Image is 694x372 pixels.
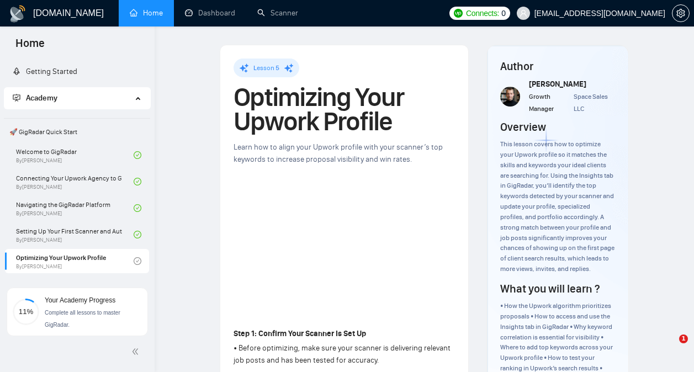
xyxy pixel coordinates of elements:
[454,9,463,18] img: upwork-logo.png
[4,61,150,83] li: Getting Started
[13,94,20,102] span: fund-projection-screen
[529,79,586,89] span: [PERSON_NAME]
[16,196,134,220] a: Navigating the GigRadar PlatformBy[PERSON_NAME]
[500,87,520,107] img: vlad-t.jpg
[501,7,506,19] span: 0
[253,64,279,72] span: Lesson 5
[500,139,615,274] div: This lesson covers how to optimize your Upwork profile so it matches the skills and keywords your...
[672,9,689,18] span: setting
[500,281,600,296] h4: What you will learn ?
[26,93,57,103] span: Academy
[16,249,134,273] a: Optimizing Your Upwork ProfileBy[PERSON_NAME]
[672,9,690,18] a: setting
[16,143,134,167] a: Welcome to GigRadarBy[PERSON_NAME]
[656,334,683,361] iframe: Intercom live chat
[234,142,443,164] span: Learn how to align your Upwork profile with your scanner’s top keywords to increase proposal visi...
[16,169,134,194] a: Connecting Your Upwork Agency to GigRadarBy[PERSON_NAME]
[16,222,134,247] a: Setting Up Your First Scanner and Auto-BidderBy[PERSON_NAME]
[7,35,54,59] span: Home
[134,204,141,212] span: check-circle
[13,93,57,103] span: Academy
[466,7,499,19] span: Connects:
[130,8,163,18] a: homeHome
[45,310,120,328] span: Complete all lessons to master GigRadar.
[234,342,455,366] p: • Before optimizing, make sure your scanner is delivering relevant job posts and has been tested ...
[234,329,366,338] strong: Step 1: Confirm Your Scanner Is Set Up
[131,346,142,357] span: double-left
[134,151,141,159] span: check-circle
[500,59,615,74] h4: Author
[672,4,690,22] button: setting
[257,8,298,18] a: searchScanner
[13,308,39,315] span: 11%
[520,9,527,17] span: user
[134,178,141,185] span: check-circle
[185,8,235,18] a: dashboardDashboard
[134,257,141,265] span: check-circle
[500,119,546,135] h4: Overview
[679,334,688,343] span: 1
[234,85,455,134] h1: Optimizing Your Upwork Profile
[9,5,27,23] img: logo
[574,93,608,113] span: Space Sales LLC
[5,121,149,143] span: 🚀 GigRadar Quick Start
[134,231,141,238] span: check-circle
[45,296,115,304] span: Your Academy Progress
[13,67,77,76] a: rocketGetting Started
[529,93,554,113] span: Growth Manager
